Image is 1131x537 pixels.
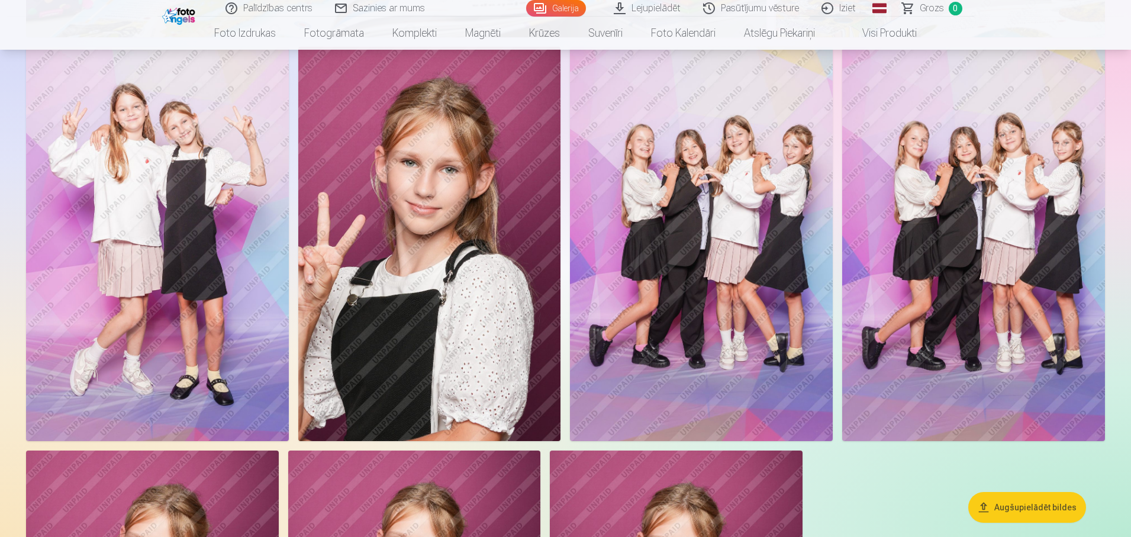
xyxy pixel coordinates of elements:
[290,17,378,50] a: Fotogrāmata
[920,1,944,15] span: Grozs
[730,17,829,50] a: Atslēgu piekariņi
[515,17,574,50] a: Krūzes
[574,17,637,50] a: Suvenīri
[200,17,290,50] a: Foto izdrukas
[829,17,931,50] a: Visi produkti
[451,17,515,50] a: Magnēti
[968,492,1086,523] button: Augšupielādēt bildes
[162,5,198,25] img: /fa1
[378,17,451,50] a: Komplekti
[637,17,730,50] a: Foto kalendāri
[949,2,962,15] span: 0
